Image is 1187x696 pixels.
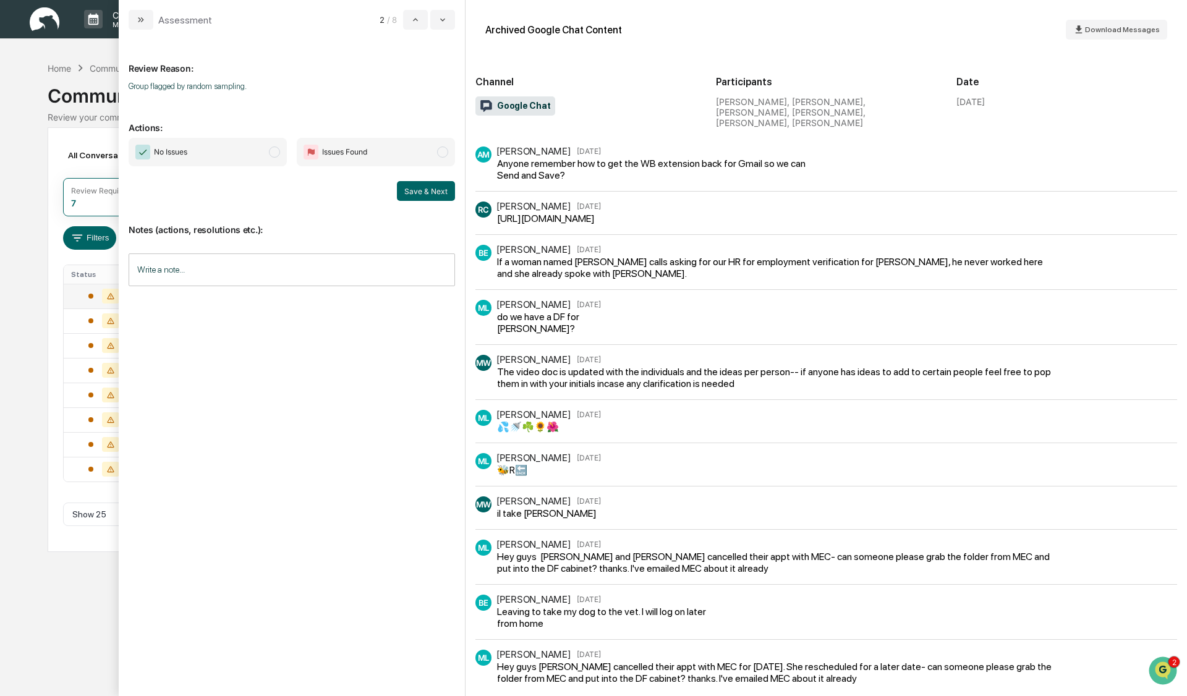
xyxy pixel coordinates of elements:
div: RC [475,202,491,218]
div: AM [475,146,491,163]
a: Powered byPylon [87,306,150,316]
img: Jack Rasmussen [12,190,32,210]
p: Manage Tasks [103,20,165,29]
span: Google Chat [480,100,550,112]
img: 1746055101610-c473b297-6a78-478c-a979-82029cc54cd1 [12,95,35,117]
div: Archived Google Chat Content [485,24,622,36]
div: Home [48,63,71,74]
h2: Participants [716,76,937,88]
time: Tuesday, August 12, 2025 at 11:41:03 AM [577,453,601,462]
a: 🗄️Attestations [85,248,158,270]
div: [PERSON_NAME] [496,299,571,310]
time: Tuesday, August 12, 2025 at 12:30:25 PM [577,496,601,506]
div: ML [475,650,491,666]
div: ML [475,540,491,556]
time: Tuesday, August 12, 2025 at 1:10:28 PM [577,540,601,549]
time: Tuesday, August 12, 2025 at 2:35:35 PM [577,650,601,659]
button: See all [192,135,225,150]
span: [PERSON_NAME] [38,202,100,211]
p: Review Reason: [129,48,455,74]
span: / 8 [387,15,401,25]
div: 🗄️ [90,254,100,264]
div: Review your communication records across channels [48,112,1139,122]
input: Clear [32,56,204,69]
p: How can we help? [12,26,225,46]
p: Actions: [129,108,455,133]
div: [PERSON_NAME] [496,538,571,550]
img: Checkmark [135,145,150,159]
div: Leaving to take my dog to the vet. I will log on later from home [497,606,720,629]
div: [PERSON_NAME] [496,354,571,365]
div: [PERSON_NAME] [496,145,571,157]
div: Communications Archive [90,63,190,74]
div: [PERSON_NAME] [496,648,571,660]
div: MW [475,496,491,512]
button: Start new chat [210,98,225,113]
div: Past conversations [12,137,79,147]
a: 🔎Data Lookup [7,271,83,294]
div: Anyone remember how to get the WB extension back for Gmail so we can Send and Save? [497,158,817,181]
h2: Date [956,76,1177,88]
div: [PERSON_NAME] [496,495,571,507]
div: Hey guys [PERSON_NAME] and [PERSON_NAME] cancelled their appt with MEC- can someone please grab t... [497,551,1058,574]
img: Jack Rasmussen [12,156,32,176]
div: 💦🚿☘️🌻🌺 [497,421,597,433]
a: 🖐️Preclearance [7,248,85,270]
div: [PERSON_NAME] [496,452,571,464]
span: No Issues [154,146,187,158]
div: [PERSON_NAME] [496,200,571,212]
img: 8933085812038_c878075ebb4cc5468115_72.jpg [26,95,48,117]
div: [DATE] [956,96,985,107]
span: Pylon [123,307,150,316]
img: 1746055101610-c473b297-6a78-478c-a979-82029cc54cd1 [25,202,35,212]
div: [URL][DOMAIN_NAME] [497,213,597,224]
div: The video doc is updated with the individuals and the ideas per person-- if anyone has ideas to a... [497,366,1058,389]
span: • [103,202,107,211]
p: Calendar [103,10,165,20]
iframe: Open customer support [1147,655,1181,689]
span: 2 [380,15,385,25]
img: logo [30,7,59,32]
div: BE [475,245,491,261]
span: Data Lookup [25,276,78,289]
div: Review Required [71,186,130,195]
div: Communications Archive [48,75,1139,107]
button: Filters [63,226,117,250]
span: [DATE] [109,202,135,211]
div: 🔎 [12,278,22,287]
img: Flag [304,145,318,159]
time: Tuesday, August 12, 2025 at 11:40:31 AM [577,410,601,419]
div: [PERSON_NAME] [496,593,571,605]
button: Save & Next [397,181,455,201]
h2: Channel [475,76,696,88]
time: Tuesday, August 12, 2025 at 8:20:04 AM [577,146,601,156]
div: If a woman named [PERSON_NAME] calls asking for our HR for employment verification for [PERSON_NA... [497,256,1058,279]
div: Hey guys [PERSON_NAME] cancelled their appt with MEC for [DATE]. She rescheduled for a later date... [497,661,1058,684]
div: ML [475,410,491,426]
div: 🐝R🔙 [497,464,597,476]
span: Preclearance [25,253,80,265]
div: 7 [71,198,76,208]
time: Tuesday, August 12, 2025 at 8:20:44 AM [577,202,601,211]
th: Status [64,265,145,284]
p: Notes (actions, resolutions etc.): [129,210,455,235]
span: [DATE] [109,168,135,178]
div: [PERSON_NAME] [496,244,571,255]
time: Tuesday, August 12, 2025 at 9:27:59 AM [577,300,601,309]
div: Assessment [158,14,212,26]
span: [PERSON_NAME] [38,168,100,178]
div: We're available if you need us! [56,107,170,117]
div: MW [475,355,491,371]
span: • [103,168,107,178]
button: Download Messages [1066,20,1167,40]
time: Tuesday, August 12, 2025 at 2:09:39 PM [577,595,601,604]
span: Issues Found [322,146,367,158]
time: Tuesday, August 12, 2025 at 8:50:49 AM [577,245,601,254]
span: Download Messages [1085,25,1160,34]
div: 🖐️ [12,254,22,264]
time: Tuesday, August 12, 2025 at 10:43:10 AM [577,355,601,364]
div: All Conversations [63,145,156,165]
div: il take [PERSON_NAME] [497,507,597,519]
p: Group flagged by random sampling. [129,82,455,91]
